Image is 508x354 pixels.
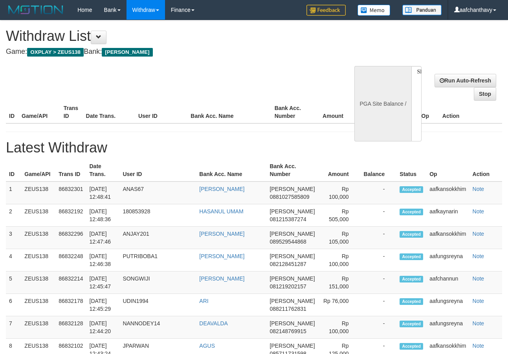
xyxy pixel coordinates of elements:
th: Bank Acc. Name [196,159,266,182]
a: Note [473,343,484,349]
td: 180853928 [119,204,196,227]
a: Note [473,186,484,192]
td: 2 [6,204,21,227]
th: User ID [119,159,196,182]
a: AGUS [199,343,215,349]
td: NANNODEY14 [119,316,196,339]
td: [DATE] 12:47:46 [86,227,120,249]
a: Run Auto-Refresh [435,74,496,87]
th: User ID [135,101,187,123]
span: Accepted [400,253,423,260]
td: PUTRIBOBA1 [119,249,196,271]
td: 1 [6,182,21,204]
span: 0881027585809 [270,194,309,200]
th: Date Trans. [83,101,135,123]
td: [DATE] 12:46:38 [86,249,120,271]
td: SONGWIJI [119,271,196,294]
th: Bank Acc. Name [187,101,271,123]
a: Note [473,253,484,259]
h1: Withdraw List [6,28,331,44]
th: Trans ID [55,159,86,182]
a: Note [473,298,484,304]
th: Date Trans. [86,159,120,182]
td: Rp 505,000 [318,204,361,227]
th: ID [6,101,18,123]
td: - [361,227,397,249]
td: 6 [6,294,21,316]
td: 86832128 [55,316,86,339]
th: Status [396,159,426,182]
td: aafungsreyna [426,316,469,339]
td: 86832178 [55,294,86,316]
td: - [361,204,397,227]
td: ZEUS138 [21,204,55,227]
span: [PERSON_NAME] [270,208,315,215]
td: ZEUS138 [21,249,55,271]
a: HASANUL UMAM [199,208,243,215]
a: ARI [199,298,208,304]
td: ZEUS138 [21,227,55,249]
a: [PERSON_NAME] [199,231,244,237]
span: 081215387274 [270,216,306,222]
td: aafungsreyna [426,249,469,271]
td: aafungsreyna [426,294,469,316]
td: - [361,182,397,204]
th: ID [6,159,21,182]
span: Accepted [400,321,423,327]
th: Action [469,159,502,182]
td: 86832214 [55,271,86,294]
a: [PERSON_NAME] [199,275,244,282]
span: [PERSON_NAME] [270,231,315,237]
th: Op [418,101,439,123]
img: Button%20Memo.svg [358,5,391,16]
th: Trans ID [61,101,83,123]
span: Accepted [400,298,423,305]
th: Amount [313,101,355,123]
td: - [361,316,397,339]
span: Accepted [400,343,423,350]
td: [DATE] 12:44:20 [86,316,120,339]
span: [PERSON_NAME] [270,253,315,259]
td: ANJAY201 [119,227,196,249]
td: - [361,294,397,316]
span: Accepted [400,231,423,238]
td: ZEUS138 [21,271,55,294]
th: Action [439,101,502,123]
td: ZEUS138 [21,294,55,316]
td: 86832192 [55,204,86,227]
th: Balance [361,159,397,182]
td: [DATE] 12:48:41 [86,182,120,204]
td: ZEUS138 [21,182,55,204]
span: 088211762831 [270,306,306,312]
div: PGA Site Balance / [354,66,411,141]
td: 86832296 [55,227,86,249]
a: Stop [474,87,496,101]
span: [PERSON_NAME] [270,275,315,282]
span: [PERSON_NAME] [270,343,315,349]
span: Accepted [400,186,423,193]
td: [DATE] 12:48:36 [86,204,120,227]
td: - [361,271,397,294]
th: Op [426,159,469,182]
span: OXPLAY > ZEUS138 [27,48,84,57]
img: panduan.png [402,5,442,15]
a: Note [473,320,484,326]
td: aafkaynarin [426,204,469,227]
td: Rp 100,000 [318,182,361,204]
td: UDIN1994 [119,294,196,316]
td: 3 [6,227,21,249]
td: ANAS67 [119,182,196,204]
td: aafchannun [426,271,469,294]
span: 082128451287 [270,261,306,267]
h4: Game: Bank: [6,48,331,56]
th: Game/API [21,159,55,182]
span: [PERSON_NAME] [270,320,315,326]
td: aafkansokkhim [426,182,469,204]
a: Note [473,231,484,237]
th: Bank Acc. Number [266,159,318,182]
span: [PERSON_NAME] [102,48,152,57]
td: Rp 105,000 [318,227,361,249]
a: [PERSON_NAME] [199,253,244,259]
img: Feedback.jpg [306,5,346,16]
td: 7 [6,316,21,339]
